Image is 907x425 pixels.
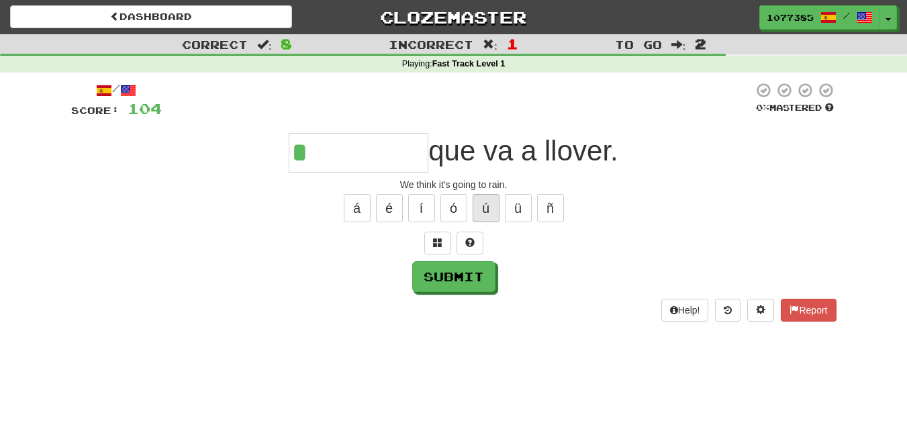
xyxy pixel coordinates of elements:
span: : [671,39,686,50]
span: 8 [281,36,292,52]
span: / [843,11,850,20]
button: Single letter hint - you only get 1 per sentence and score half the points! alt+h [457,232,483,254]
span: que va a llover. [428,135,618,167]
button: í [408,194,435,222]
span: To go [615,38,662,51]
button: Switch sentence to multiple choice alt+p [424,232,451,254]
button: Help! [661,299,709,322]
div: Mastered [753,102,837,114]
span: 1077385 [767,11,814,23]
span: 0 % [756,102,769,113]
button: ü [505,194,532,222]
button: ñ [537,194,564,222]
a: Clozemaster [312,5,594,29]
button: ú [473,194,499,222]
span: Correct [182,38,248,51]
span: : [483,39,497,50]
span: : [257,39,272,50]
button: Round history (alt+y) [715,299,741,322]
a: Dashboard [10,5,292,28]
span: Score: [71,105,120,116]
span: Incorrect [389,38,473,51]
button: é [376,194,403,222]
div: / [71,82,162,99]
span: 2 [695,36,706,52]
div: We think it's going to rain. [71,178,837,191]
button: ó [440,194,467,222]
a: 1077385 / [759,5,880,30]
button: á [344,194,371,222]
strong: Fast Track Level 1 [432,59,506,68]
button: Submit [412,261,495,292]
span: 104 [128,100,162,117]
button: Report [781,299,836,322]
span: 1 [507,36,518,52]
